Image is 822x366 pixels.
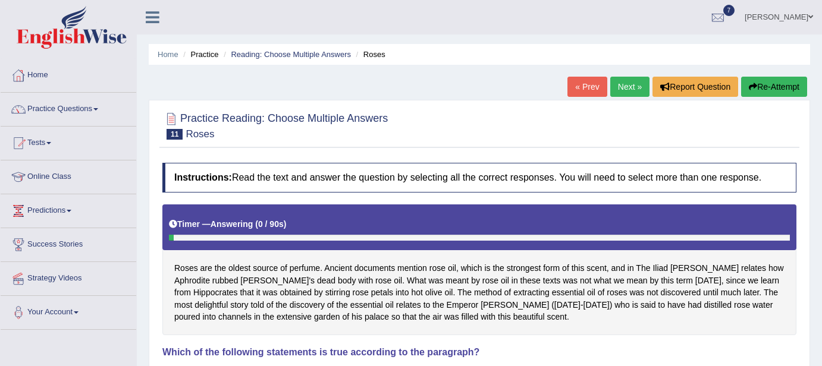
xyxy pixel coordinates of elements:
[180,49,218,60] li: Practice
[723,5,735,16] span: 7
[211,219,253,229] b: Answering
[174,172,232,182] b: Instructions:
[158,50,178,59] a: Home
[567,77,607,97] a: « Prev
[1,228,136,258] a: Success Stories
[1,127,136,156] a: Tests
[353,49,385,60] li: Roses
[231,50,351,59] a: Reading: Choose Multiple Answers
[1,93,136,122] a: Practice Questions
[1,194,136,224] a: Predictions
[1,59,136,89] a: Home
[1,160,136,190] a: Online Class
[167,129,183,140] span: 11
[1,262,136,292] a: Strategy Videos
[741,77,807,97] button: Re-Attempt
[255,219,258,229] b: (
[258,219,284,229] b: 0 / 90s
[162,163,796,193] h4: Read the text and answer the question by selecting all the correct responses. You will need to se...
[652,77,738,97] button: Report Question
[1,296,136,326] a: Your Account
[284,219,287,229] b: )
[186,128,214,140] small: Roses
[162,110,388,140] h2: Practice Reading: Choose Multiple Answers
[610,77,650,97] a: Next »
[162,204,796,335] div: Roses are the oldest source of perfume. Ancient documents mention rose oil, which is the stronges...
[169,220,286,229] h5: Timer —
[162,347,796,358] h4: Which of the following statements is true according to the paragraph?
